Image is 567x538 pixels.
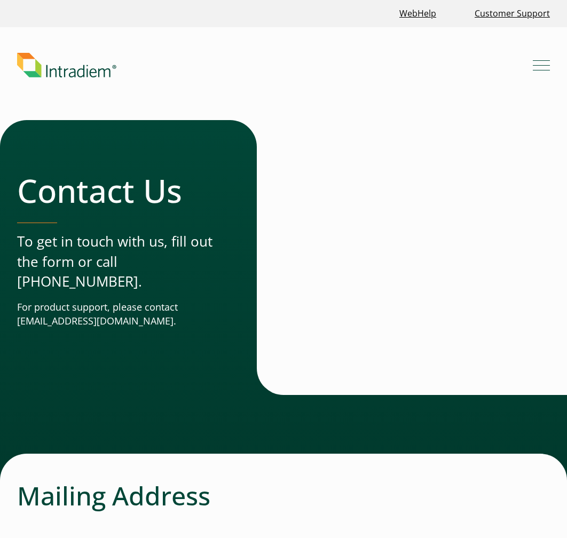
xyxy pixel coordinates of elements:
[395,2,440,25] a: Link opens in a new window
[17,480,550,511] h2: Mailing Address
[305,137,550,375] iframe: Contact Form
[470,2,554,25] a: Customer Support
[533,57,550,74] button: Mobile Navigation Button
[17,232,214,291] p: To get in touch with us, fill out the form or call [PHONE_NUMBER].
[17,171,214,210] h1: Contact Us
[17,53,116,77] img: Intradiem
[17,300,214,328] p: For product support, please contact [EMAIL_ADDRESS][DOMAIN_NAME].
[17,53,533,77] a: Link to homepage of Intradiem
